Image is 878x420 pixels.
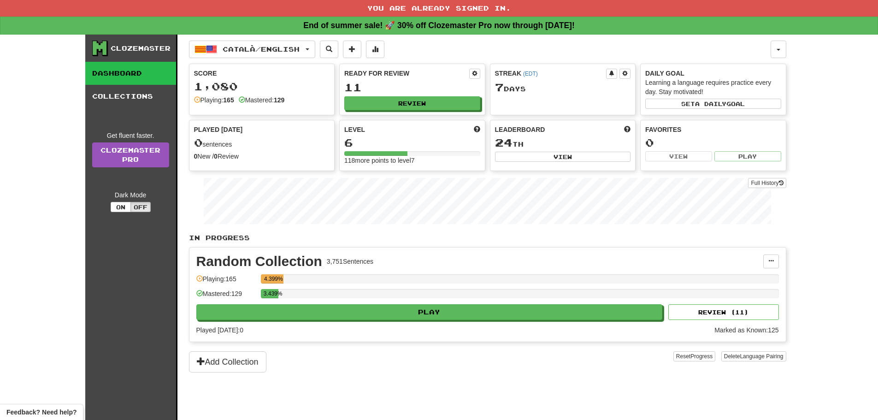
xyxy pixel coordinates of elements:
div: 3,751 Sentences [327,257,373,266]
button: DeleteLanguage Pairing [721,351,786,361]
button: ResetProgress [673,351,715,361]
div: Playing: [194,95,234,105]
div: 118 more points to level 7 [344,156,480,165]
div: sentences [194,137,330,149]
div: Mastered: 129 [196,289,256,304]
div: Favorites [645,125,781,134]
button: Add sentence to collection [343,41,361,58]
div: 6 [344,137,480,148]
div: Ready for Review [344,69,469,78]
div: Get fluent faster. [92,131,169,140]
div: Mastered: [239,95,285,105]
span: 7 [495,81,504,94]
div: Clozemaster [111,44,171,53]
button: Català/English [189,41,315,58]
span: Leaderboard [495,125,545,134]
strong: 165 [223,96,234,104]
span: Played [DATE]: 0 [196,326,243,334]
a: Dashboard [85,62,176,85]
span: a daily [695,101,726,107]
button: View [495,152,631,162]
span: 0 [194,136,203,149]
div: Streak [495,69,607,78]
div: Random Collection [196,254,322,268]
span: This week in points, UTC [624,125,631,134]
strong: 0 [214,153,218,160]
span: Level [344,125,365,134]
button: Seta dailygoal [645,99,781,109]
button: Review (11) [668,304,779,320]
strong: 129 [274,96,284,104]
span: 24 [495,136,513,149]
div: 1,080 [194,81,330,92]
span: Language Pairing [740,353,783,360]
span: Score more points to level up [474,125,480,134]
span: Open feedback widget [6,408,77,417]
span: Played [DATE] [194,125,243,134]
button: Play [196,304,663,320]
p: In Progress [189,233,786,243]
button: More stats [366,41,384,58]
span: Progress [690,353,713,360]
div: Learning a language requires practice every day. Stay motivated! [645,78,781,96]
button: Add Collection [189,351,266,373]
button: Play [714,151,781,161]
span: Català / English [223,45,300,53]
strong: End of summer sale! 🚀 30% off Clozemaster Pro now through [DATE]! [303,21,575,30]
div: Marked as Known: 125 [714,325,778,335]
div: 4.399% [264,274,283,284]
button: Off [130,202,151,212]
div: Dark Mode [92,190,169,200]
a: Collections [85,85,176,108]
div: 11 [344,82,480,93]
button: View [645,151,712,161]
a: (EDT) [523,71,538,77]
div: 3.439% [264,289,278,298]
button: Search sentences [320,41,338,58]
button: Review [344,96,480,110]
a: ClozemasterPro [92,142,169,167]
div: Playing: 165 [196,274,256,290]
div: th [495,137,631,149]
button: On [111,202,131,212]
div: Day s [495,82,631,94]
div: 0 [645,137,781,148]
div: Score [194,69,330,78]
div: New / Review [194,152,330,161]
strong: 0 [194,153,198,160]
div: Daily Goal [645,69,781,78]
button: Full History [748,178,786,188]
